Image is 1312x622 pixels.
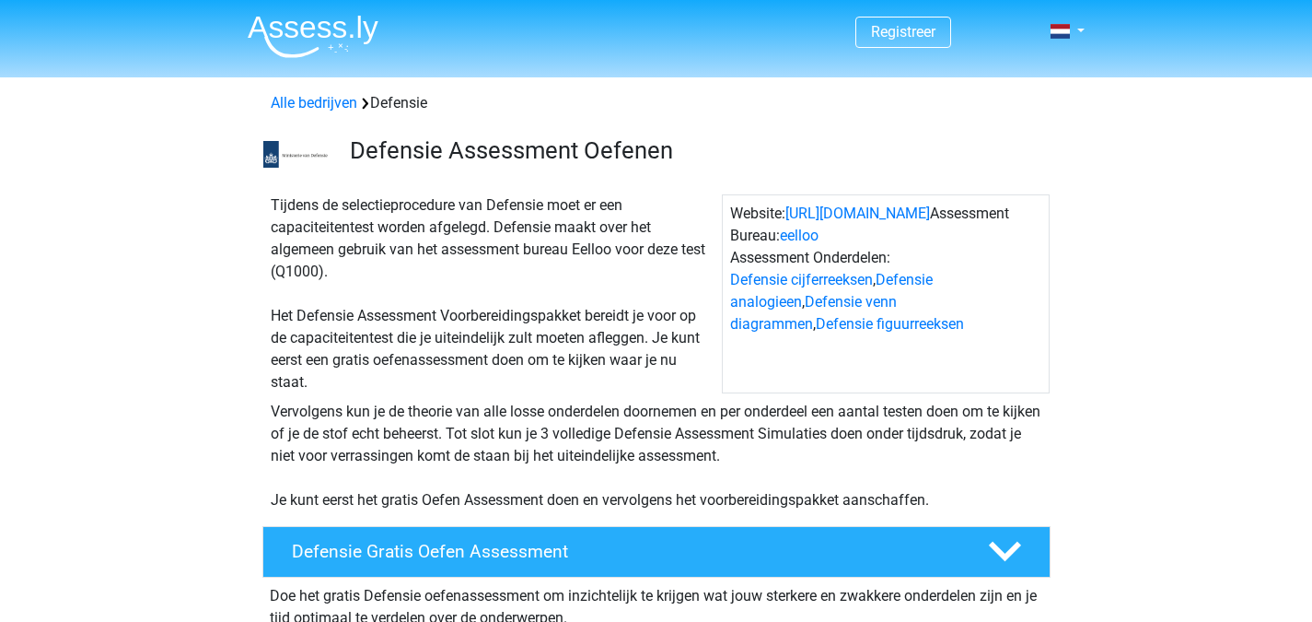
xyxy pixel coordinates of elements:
[350,136,1036,165] h3: Defensie Assessment Oefenen
[263,92,1050,114] div: Defensie
[263,194,722,393] div: Tijdens de selectieprocedure van Defensie moet er een capaciteitentest worden afgelegd. Defensie ...
[730,271,873,288] a: Defensie cijferreeksen
[780,227,819,244] a: eelloo
[248,15,378,58] img: Assessly
[730,271,933,311] a: Defensie analogieen
[816,315,964,333] a: Defensie figuurreeksen
[255,526,1058,578] a: Defensie Gratis Oefen Assessment
[871,23,935,41] a: Registreer
[722,194,1050,393] div: Website: Assessment Bureau: Assessment Onderdelen: , , ,
[271,94,357,111] a: Alle bedrijven
[292,541,958,562] h4: Defensie Gratis Oefen Assessment
[263,401,1050,511] div: Vervolgens kun je de theorie van alle losse onderdelen doornemen en per onderdeel een aantal test...
[730,293,897,333] a: Defensie venn diagrammen
[785,205,930,222] a: [URL][DOMAIN_NAME]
